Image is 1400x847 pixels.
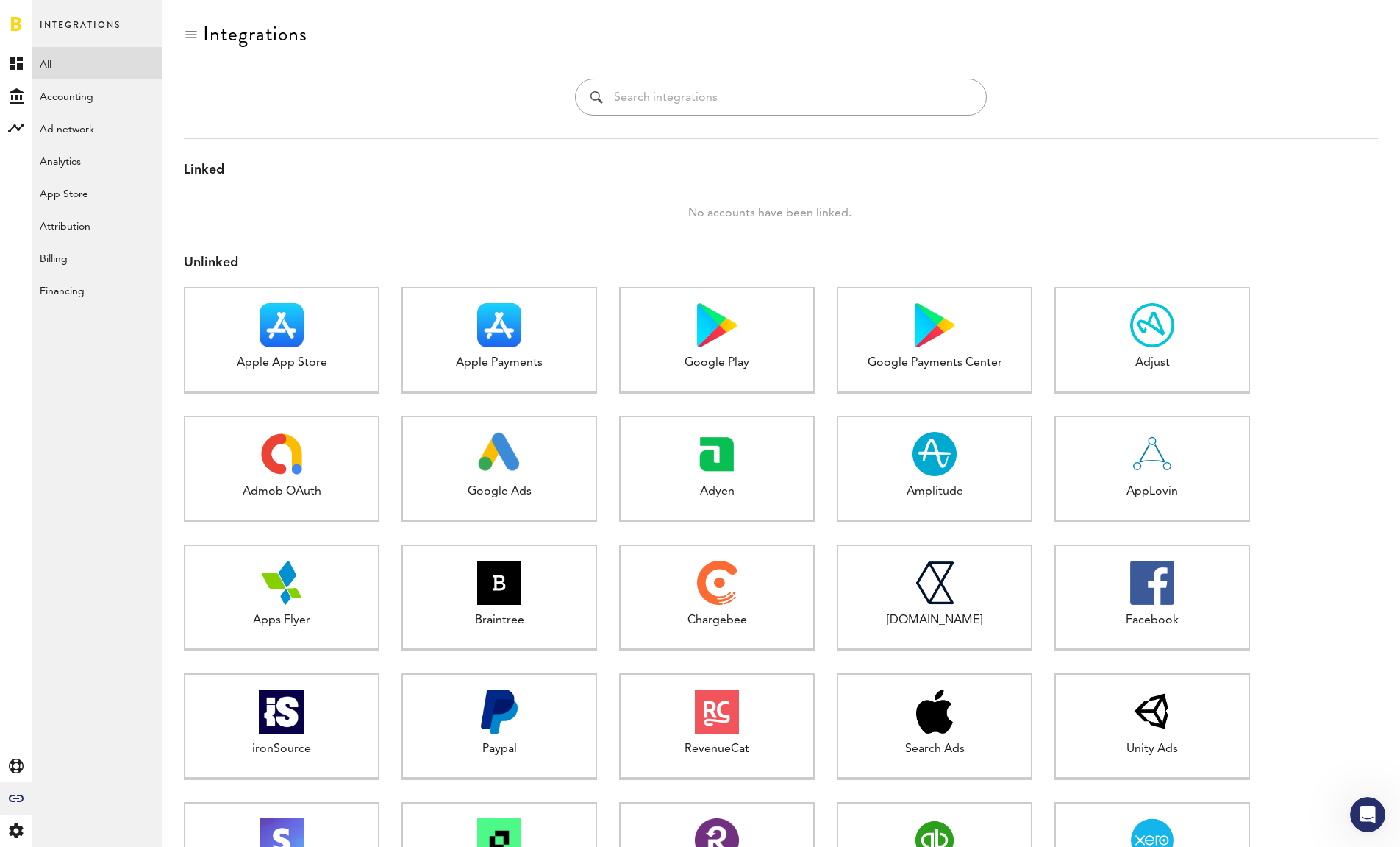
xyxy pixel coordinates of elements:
img: AppLovin [1130,432,1174,476]
img: Braintree [477,561,521,605]
img: Google Ads [478,432,521,476]
div: AppLovin [1056,483,1249,500]
a: Analytics [32,144,162,177]
div: ironSource [185,741,378,758]
div: Braintree [403,612,596,629]
div: Adjust [1056,355,1249,372]
span: Integrations [40,16,121,47]
img: Admob OAuth [260,432,304,476]
input: Search integrations [614,79,971,115]
img: Google Payments Center [915,303,954,347]
img: Adyen [695,432,739,476]
img: Apps Flyer [260,561,304,605]
img: Adjust [1130,303,1174,347]
div: Google Play [621,355,813,372]
div: [DOMAIN_NAME] [838,612,1031,629]
iframe: Intercom live chat [1350,797,1385,832]
img: Search Ads [916,690,953,734]
img: Google Play [697,303,737,347]
div: Search Ads [838,741,1031,758]
img: ironSource [259,690,304,734]
div: RevenueCat [621,741,813,758]
a: All [32,47,162,79]
img: Amplitude [913,432,957,476]
div: Linked [184,161,1378,180]
img: Apple Payments [477,303,521,347]
div: Unity Ads [1056,741,1249,758]
img: Paypal [477,690,521,734]
span: Support [31,10,84,24]
a: Accounting [32,79,162,112]
a: Financing [32,274,162,306]
div: Integrations [203,22,307,46]
div: Chargebee [621,612,813,629]
a: App Store [32,177,162,209]
div: Amplitude [838,483,1031,500]
img: Apple App Store [260,303,304,347]
a: Billing [32,241,162,274]
img: Unity Ads [1130,690,1174,734]
a: Ad network [32,112,162,144]
div: Paypal [403,741,596,758]
div: No accounts have been linked. [162,202,1378,224]
img: Facebook [1130,561,1174,605]
a: Attribution [32,209,162,241]
div: Admob OAuth [185,483,378,500]
div: Apple App Store [185,355,378,372]
img: RevenueCat [695,690,739,734]
div: Google Ads [403,483,596,500]
div: Apps Flyer [185,612,378,629]
div: Adyen [621,483,813,500]
div: Google Payments Center [838,355,1031,372]
img: Chargebee [697,561,736,605]
div: Facebook [1056,612,1249,629]
img: Checkout.com [915,561,954,605]
div: Unlinked [184,254,1378,273]
div: Apple Payments [403,355,596,372]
